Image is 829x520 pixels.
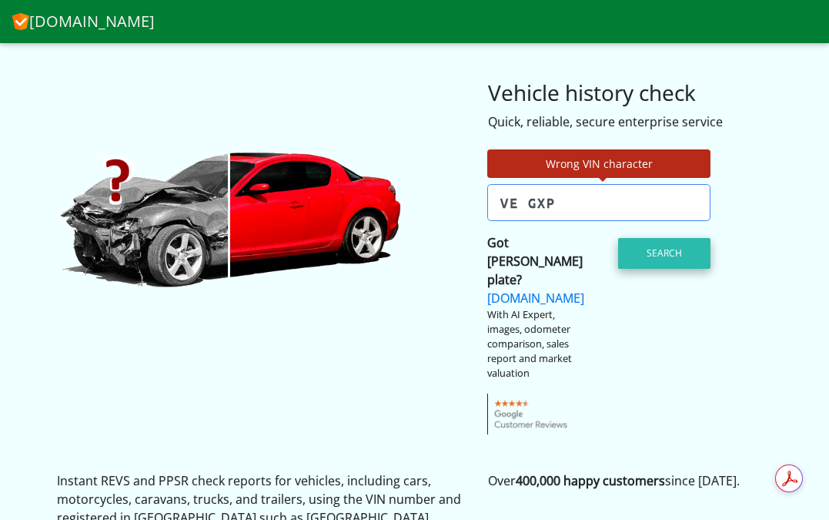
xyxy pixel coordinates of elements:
a: [DOMAIN_NAME] [12,6,155,37]
img: gcr-badge-transparent.png.pagespeed.ce.05XcFOhvEz.png [487,394,576,435]
span: Wrong VIN character [546,156,653,171]
h3: Vehicle history check [488,80,773,106]
a: [DOMAIN_NAME] [487,290,584,307]
strong: 400,000 happy customers [516,472,665,489]
button: Search [618,238,710,269]
div: With AI Expert, images, odometer comparison, sales report and market valuation [487,307,587,381]
img: CheckVIN [57,149,403,290]
p: Over since [DATE]. [488,471,773,490]
div: Quick, reliable, secure enterprise service [488,112,773,131]
img: CheckVIN.com.au logo [12,10,29,30]
strong: Got [PERSON_NAME] plate? [487,234,583,288]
